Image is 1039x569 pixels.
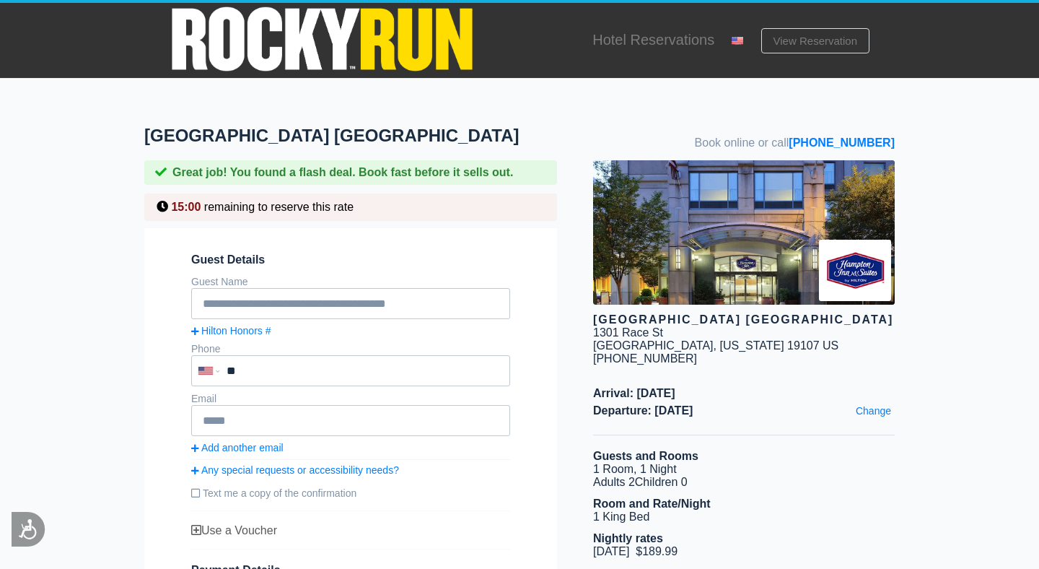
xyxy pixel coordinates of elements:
[593,387,895,400] span: Arrival: [DATE]
[191,393,216,404] label: Email
[593,498,711,510] b: Room and Rate/Night
[593,339,716,352] span: [GEOGRAPHIC_DATA],
[191,276,248,287] label: Guest Name
[193,357,223,385] div: United States: +1
[593,545,678,557] span: [DATE] $189.99
[819,240,891,301] img: Brand logo for Hampton Inn Philadelphia Center City-Convention Center
[593,511,895,524] li: 1 King Bed
[144,126,593,146] h1: [GEOGRAPHIC_DATA] [GEOGRAPHIC_DATA]
[593,532,663,544] b: Nightly rates
[191,464,510,476] a: Any special requests or accessibility needs?
[204,201,354,213] span: remaining to reserve this rate
[789,136,895,149] a: [PHONE_NUMBER]
[593,160,895,305] img: hotel image
[191,524,510,537] div: Use a Voucher
[191,325,510,336] a: Hilton Honors #
[191,482,510,505] label: Text me a copy of the confirmation
[593,313,895,326] div: [GEOGRAPHIC_DATA] [GEOGRAPHIC_DATA]
[852,401,895,420] a: Change
[761,28,869,53] a: View Reservation
[593,404,895,417] span: Departure: [DATE]
[191,442,510,453] a: Add another email
[695,136,895,149] span: Book online or call
[593,476,895,489] li: Adults 2
[635,476,688,488] span: Children 0
[593,326,663,339] div: 1301 Race St
[823,339,838,352] span: US
[191,253,510,266] span: Guest Details
[787,339,820,352] span: 19107
[719,339,784,352] span: [US_STATE]
[191,343,220,355] label: Phone
[592,32,714,48] li: Hotel Reservations
[593,450,698,462] b: Guests and Rooms
[593,352,895,365] div: [PHONE_NUMBER]
[593,463,895,476] li: 1 Room, 1 Night
[144,160,557,185] div: Great job! You found a flash deal. Book fast before it sells out.
[171,201,201,213] span: 15:00
[170,6,475,71] img: thumbnail_RR_logo-web.png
